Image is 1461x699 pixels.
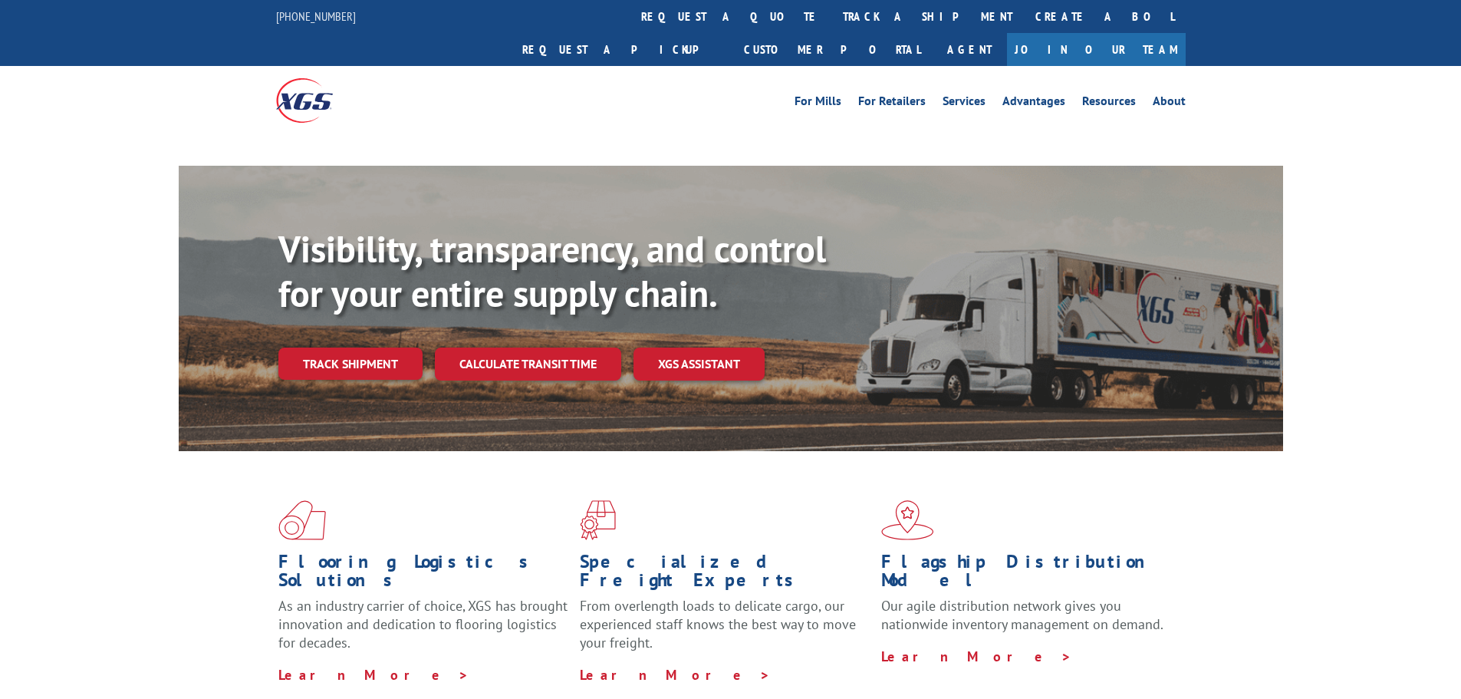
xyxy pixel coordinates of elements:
[278,666,469,684] a: Learn More >
[278,225,826,317] b: Visibility, transparency, and control for your entire supply chain.
[1082,95,1136,112] a: Resources
[278,348,423,380] a: Track shipment
[858,95,926,112] a: For Retailers
[881,597,1163,633] span: Our agile distribution network gives you nationwide inventory management on demand.
[795,95,841,112] a: For Mills
[881,500,934,540] img: xgs-icon-flagship-distribution-model-red
[1007,33,1186,66] a: Join Our Team
[511,33,732,66] a: Request a pickup
[943,95,986,112] a: Services
[580,552,870,597] h1: Specialized Freight Experts
[881,552,1171,597] h1: Flagship Distribution Model
[881,648,1072,665] a: Learn More >
[732,33,932,66] a: Customer Portal
[580,500,616,540] img: xgs-icon-focused-on-flooring-red
[1153,95,1186,112] a: About
[278,552,568,597] h1: Flooring Logistics Solutions
[278,500,326,540] img: xgs-icon-total-supply-chain-intelligence-red
[580,666,771,684] a: Learn More >
[580,597,870,665] p: From overlength loads to delicate cargo, our experienced staff knows the best way to move your fr...
[278,597,568,651] span: As an industry carrier of choice, XGS has brought innovation and dedication to flooring logistics...
[435,348,621,381] a: Calculate transit time
[276,8,356,24] a: [PHONE_NUMBER]
[932,33,1007,66] a: Agent
[1002,95,1065,112] a: Advantages
[633,348,765,381] a: XGS ASSISTANT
